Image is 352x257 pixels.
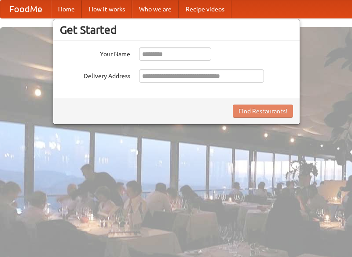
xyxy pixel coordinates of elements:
a: How it works [82,0,132,18]
a: Home [51,0,82,18]
label: Delivery Address [60,69,130,80]
button: Find Restaurants! [233,105,293,118]
a: Who we are [132,0,179,18]
a: Recipe videos [179,0,231,18]
a: FoodMe [0,0,51,18]
h3: Get Started [60,23,293,36]
label: Your Name [60,47,130,58]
